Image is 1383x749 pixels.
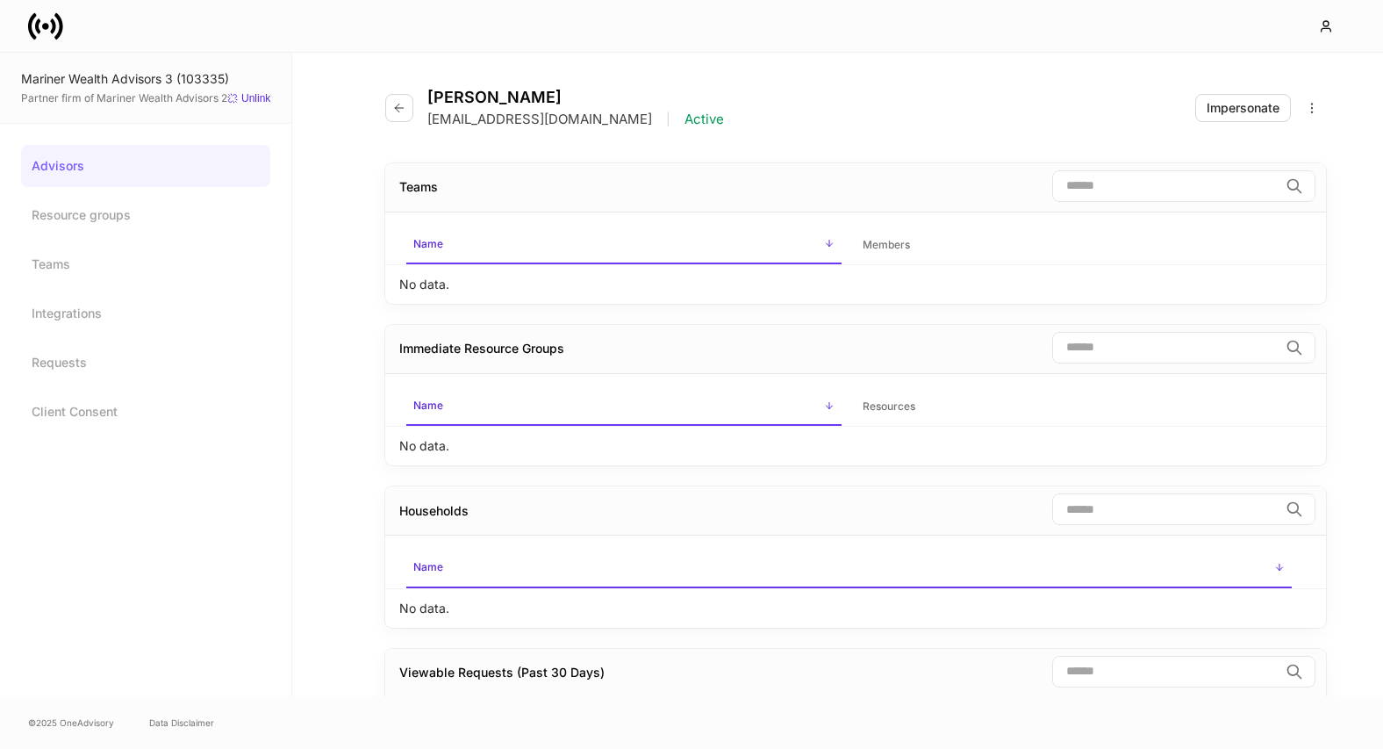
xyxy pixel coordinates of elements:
[227,92,270,105] button: Unlink
[856,389,1292,425] span: Resources
[21,70,270,88] div: Mariner Wealth Advisors 3 (103335)
[399,340,564,357] div: Immediate Resource Groups
[21,145,270,187] a: Advisors
[21,91,227,105] span: Partner firm of
[666,111,670,128] p: |
[1195,94,1291,122] button: Impersonate
[21,292,270,335] a: Integrations
[427,88,724,107] h4: [PERSON_NAME]
[863,398,915,414] h6: Resources
[1207,99,1279,117] div: Impersonate
[21,391,270,433] a: Client Consent
[399,178,438,196] div: Teams
[406,550,1292,587] span: Name
[406,388,842,426] span: Name
[863,236,910,253] h6: Members
[21,342,270,384] a: Requests
[28,716,114,730] span: © 2025 OneAdvisory
[856,227,1292,263] span: Members
[684,111,724,128] p: Active
[399,276,449,293] p: No data.
[413,558,443,575] h6: Name
[413,235,443,252] h6: Name
[97,91,227,104] a: Mariner Wealth Advisors 2
[21,194,270,236] a: Resource groups
[399,437,449,455] p: No data.
[399,600,449,617] p: No data.
[399,664,605,681] div: Viewable Requests (Past 30 Days)
[406,227,842,264] span: Name
[427,111,652,128] p: [EMAIL_ADDRESS][DOMAIN_NAME]
[149,716,214,730] a: Data Disclaimer
[21,243,270,285] a: Teams
[399,502,469,520] div: Households
[413,397,443,414] h6: Name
